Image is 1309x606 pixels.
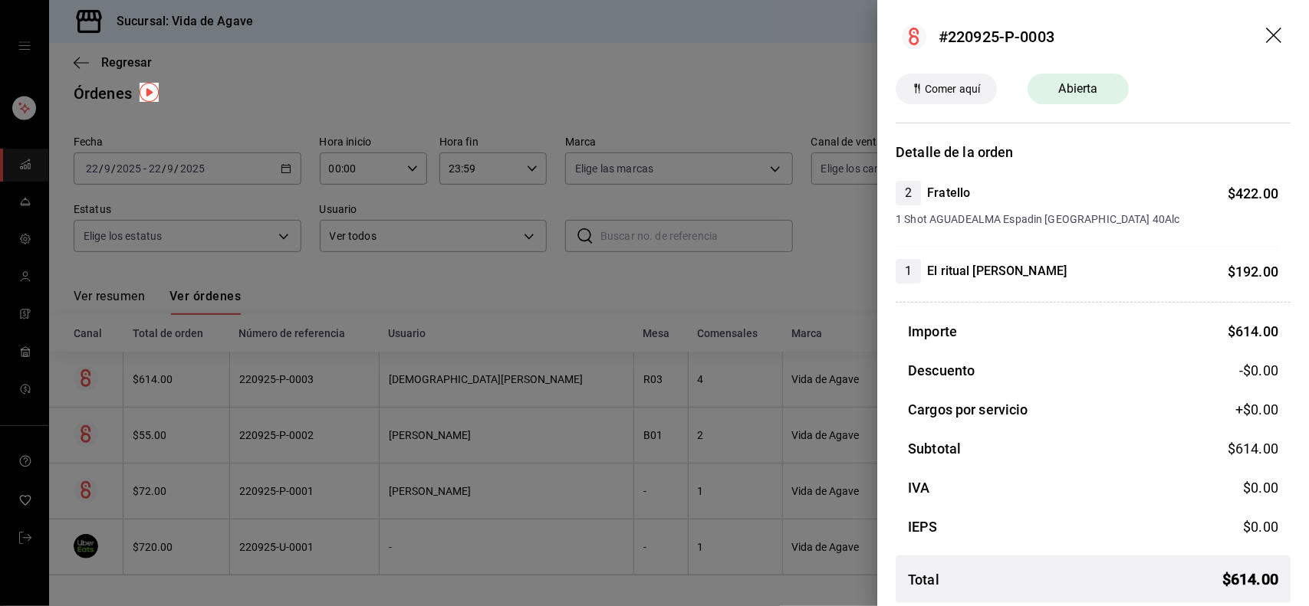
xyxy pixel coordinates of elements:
h3: Cargos por servicio [908,399,1028,420]
h4: Fratello [927,184,970,202]
button: drag [1266,28,1284,46]
h3: Detalle de la orden [896,142,1291,162]
h3: IEPS [908,516,938,537]
span: $ 614.00 [1228,323,1278,339]
div: #220925-P-0003 [939,25,1054,48]
h3: Importe [908,321,957,342]
h3: Descuento [908,360,975,381]
span: Abierta [1050,80,1107,98]
span: 1 Shot AGUADEALMA Espadin [GEOGRAPHIC_DATA] 40Alc [896,211,1278,228]
h3: Total [908,569,939,590]
h3: Subtotal [908,438,961,459]
span: 1 [896,262,921,280]
h4: El ritual [PERSON_NAME] [927,262,1067,280]
span: $ 614.00 [1222,568,1278,591]
img: Tooltip marker [140,83,159,102]
span: $ 0.00 [1243,519,1278,535]
span: -$0.00 [1239,360,1278,381]
span: $ 422.00 [1228,185,1278,201]
span: $ 614.00 [1228,441,1278,457]
span: 2 [896,184,921,202]
span: $ 192.00 [1228,264,1278,280]
span: Comer aquí [919,81,986,97]
span: $ 0.00 [1243,480,1278,496]
h3: IVA [908,477,929,498]
span: +$ 0.00 [1235,399,1278,420]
